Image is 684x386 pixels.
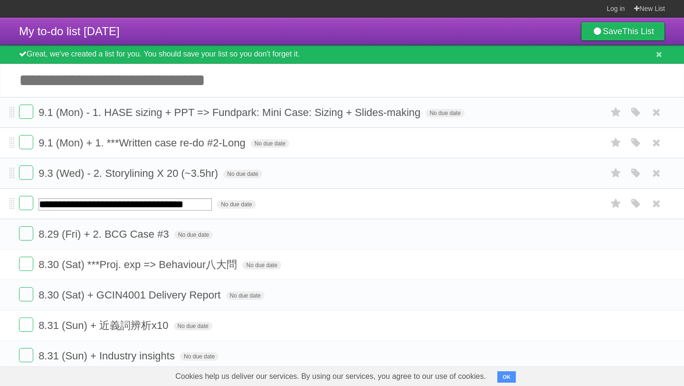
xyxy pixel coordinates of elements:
label: Star task [607,165,625,181]
span: No due date [223,170,262,178]
label: Star task [607,105,625,120]
label: Done [19,105,33,119]
span: 8.30 (Sat) + GCIN4001 Delivery Report [38,289,223,301]
span: No due date [426,109,464,117]
span: 8.30 (Sat) ***Proj. exp => Behaviour八大問 [38,259,239,270]
span: No due date [174,322,212,330]
span: No due date [251,139,289,148]
label: Done [19,287,33,301]
label: Star task [607,135,625,151]
label: Done [19,348,33,362]
span: 8.29 (Fri) + 2. BCG Case #3 [38,228,171,240]
b: This List [622,27,654,36]
span: No due date [242,261,281,270]
label: Done [19,165,33,180]
label: Done [19,226,33,241]
span: 9.3 (Wed) - 2. Storylining X 20 (~3.5hr) [38,167,220,179]
a: SaveThis List [581,22,665,41]
span: No due date [226,291,265,300]
span: Cookies help us deliver our services. By using our services, you agree to our use of cookies. [166,367,495,386]
label: Done [19,257,33,271]
span: No due date [180,352,218,361]
label: Done [19,318,33,332]
label: Star task [607,196,625,212]
span: 9.1 (Mon) + 1. ***Written case re-do #2-Long [38,137,248,149]
label: Done [19,135,33,149]
span: No due date [174,231,213,239]
span: My to-do list [DATE] [19,25,120,38]
span: 9.1 (Mon) - 1. HASE sizing + PPT => Fundpark: Mini Case: Sizing + Slides-making [38,106,423,118]
label: Done [19,196,33,210]
button: OK [497,371,516,383]
span: 8.31 (Sun) + 近義詞辨析x10 [38,319,171,331]
span: No due date [217,200,256,209]
span: 8.31 (Sun) + Industry insights [38,350,177,362]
